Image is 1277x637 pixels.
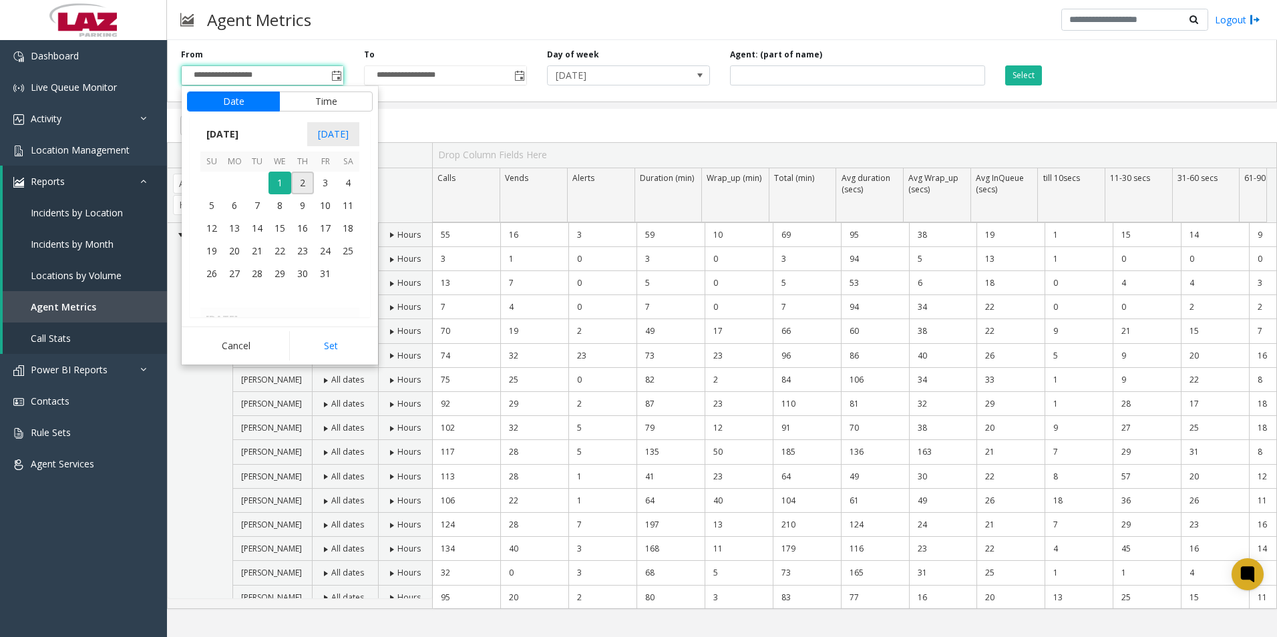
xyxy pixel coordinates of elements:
td: 49 [841,465,909,489]
td: 136 [841,440,909,464]
th: Fr [314,152,337,172]
td: 0 [1181,247,1249,271]
td: 40 [909,344,977,368]
td: 94 [841,247,909,271]
td: Wednesday, October 1, 2025 [268,172,291,194]
td: 110 [773,392,841,416]
td: Monday, October 20, 2025 [223,240,246,262]
a: Locations by Volume [3,260,167,291]
span: Hours [397,277,421,288]
span: 4 [337,172,359,194]
td: 19 [976,223,1045,247]
td: 95 [841,223,909,247]
button: Select [1005,65,1042,85]
span: Toggle popup [329,66,343,85]
span: till 10secs [1043,172,1080,184]
td: Sunday, October 26, 2025 [200,262,223,285]
td: 16 [500,223,568,247]
td: 1 [500,247,568,271]
td: 5 [909,247,977,271]
td: 21 [976,440,1045,464]
span: Locations by Volume [31,269,122,282]
span: [DATE] [548,66,677,85]
td: 5 [1045,344,1113,368]
span: Dashboard [31,49,79,62]
td: 64 [773,465,841,489]
span: Incidents by Location [31,206,123,219]
span: Total (min) [774,172,814,184]
td: 1 [1045,247,1113,271]
span: Hours [397,398,421,409]
td: 66 [773,319,841,343]
td: 117 [433,440,501,464]
td: 3 [773,247,841,271]
span: Avg InQueue (secs) [976,172,1024,195]
td: 38 [909,223,977,247]
td: Tuesday, October 21, 2025 [246,240,268,262]
td: 96 [773,344,841,368]
td: 0 [1113,295,1181,319]
span: 17 [314,217,337,240]
td: 27 [1113,416,1181,440]
td: 60 [841,319,909,343]
button: Cancel [187,331,285,361]
td: 29 [500,392,568,416]
td: 5 [568,416,636,440]
span: Wrap_up (min) [707,172,761,184]
a: Incidents by Month [3,228,167,260]
td: 38 [909,319,977,343]
label: Day of week [547,49,599,61]
td: 15 [1113,223,1181,247]
td: 32 [500,344,568,368]
td: 106 [841,368,909,392]
button: Date tab [187,91,280,112]
span: Incidents by Month [31,238,114,250]
td: 29 [1113,440,1181,464]
span: Rule Sets [31,426,71,439]
button: Time tab [279,91,373,112]
td: 106 [433,489,501,513]
span: [PERSON_NAME] [241,422,302,433]
img: logout [1250,13,1260,27]
td: Friday, October 17, 2025 [314,217,337,240]
td: 5 [568,440,636,464]
span: 19 [200,240,223,262]
span: Toggle popup [512,66,526,85]
td: 4 [500,295,568,319]
span: Avg duration (secs) [842,172,890,195]
span: Hours [397,446,421,457]
span: Activity [31,112,61,125]
td: 5 [636,271,705,295]
span: Location Management [31,144,130,156]
span: 20 [223,240,246,262]
td: 32 [909,392,977,416]
td: 9 [1045,319,1113,343]
td: 70 [841,416,909,440]
th: Sa [337,152,359,172]
span: 2 [291,172,314,194]
td: 23 [705,344,773,368]
span: 16 [291,217,314,240]
span: All dates [331,398,364,409]
td: 32 [500,416,568,440]
td: 22 [500,489,568,513]
td: Thursday, October 23, 2025 [291,240,314,262]
td: Friday, October 31, 2025 [314,262,337,285]
td: 8 [1045,465,1113,489]
td: 3 [433,247,501,271]
td: Friday, October 10, 2025 [314,194,337,217]
span: 9 [291,194,314,217]
a: Call Stats [3,323,167,354]
td: Friday, October 24, 2025 [314,240,337,262]
button: Export to PDF [180,116,264,136]
td: 61 [841,489,909,513]
th: We [268,152,291,172]
span: Drop Column Fields Here [438,148,547,161]
span: 14 [246,217,268,240]
td: 102 [433,416,501,440]
td: 2 [568,392,636,416]
span: Hour [173,195,233,215]
td: 2 [568,319,636,343]
td: Thursday, October 16, 2025 [291,217,314,240]
span: 23 [291,240,314,262]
